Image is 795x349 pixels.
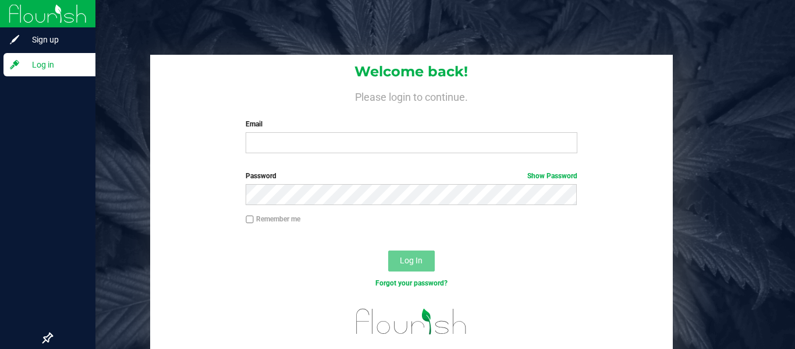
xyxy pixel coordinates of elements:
[246,216,254,224] input: Remember me
[346,301,477,343] img: flourish_logo.svg
[246,172,276,180] span: Password
[246,214,300,224] label: Remember me
[9,59,20,70] inline-svg: Log in
[20,33,90,47] span: Sign up
[527,172,577,180] a: Show Password
[400,256,423,265] span: Log In
[388,251,435,272] button: Log In
[20,58,90,72] span: Log in
[150,89,673,103] h4: Please login to continue.
[246,119,577,129] label: Email
[9,34,20,45] inline-svg: Sign up
[375,279,448,287] a: Forgot your password?
[150,64,673,79] h1: Welcome back!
